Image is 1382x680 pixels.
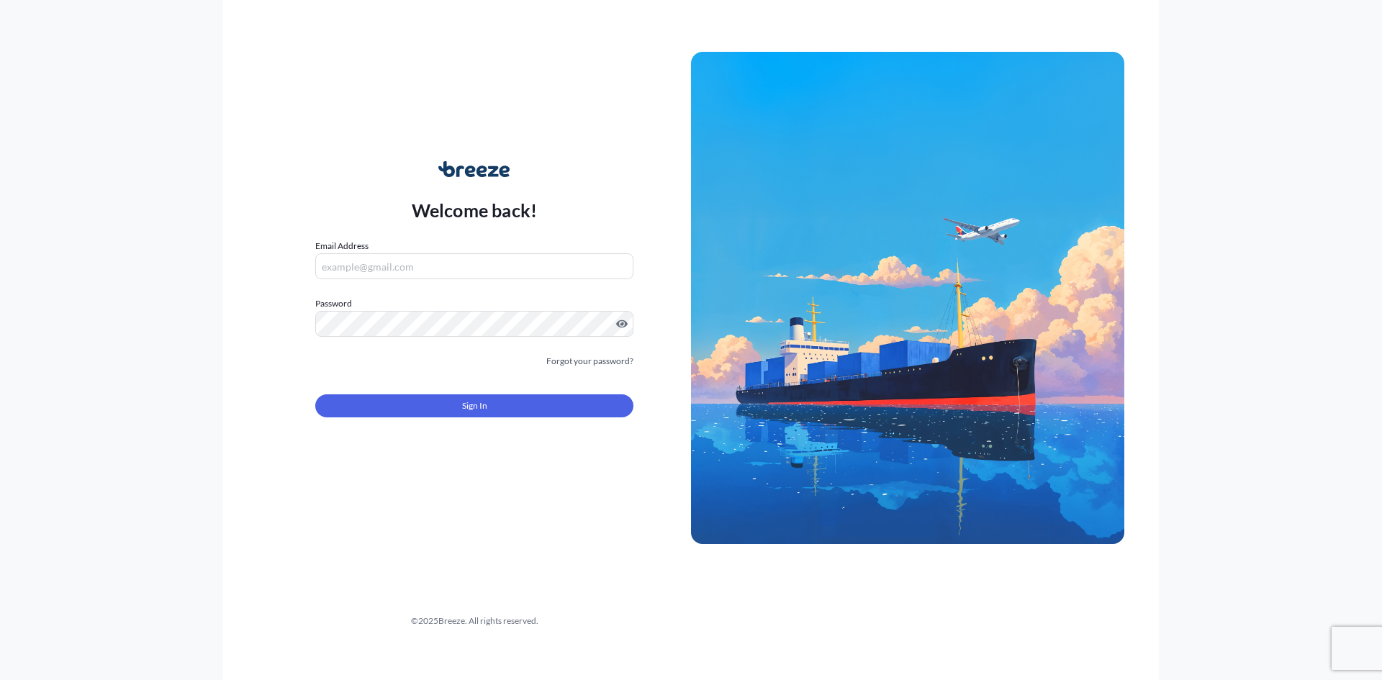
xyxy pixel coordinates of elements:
[462,399,487,413] span: Sign In
[315,394,633,417] button: Sign In
[412,199,538,222] p: Welcome back!
[691,52,1124,544] img: Ship illustration
[546,354,633,368] a: Forgot your password?
[315,239,369,253] label: Email Address
[258,614,691,628] div: © 2025 Breeze. All rights reserved.
[315,253,633,279] input: example@gmail.com
[616,318,628,330] button: Show password
[315,296,633,311] label: Password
